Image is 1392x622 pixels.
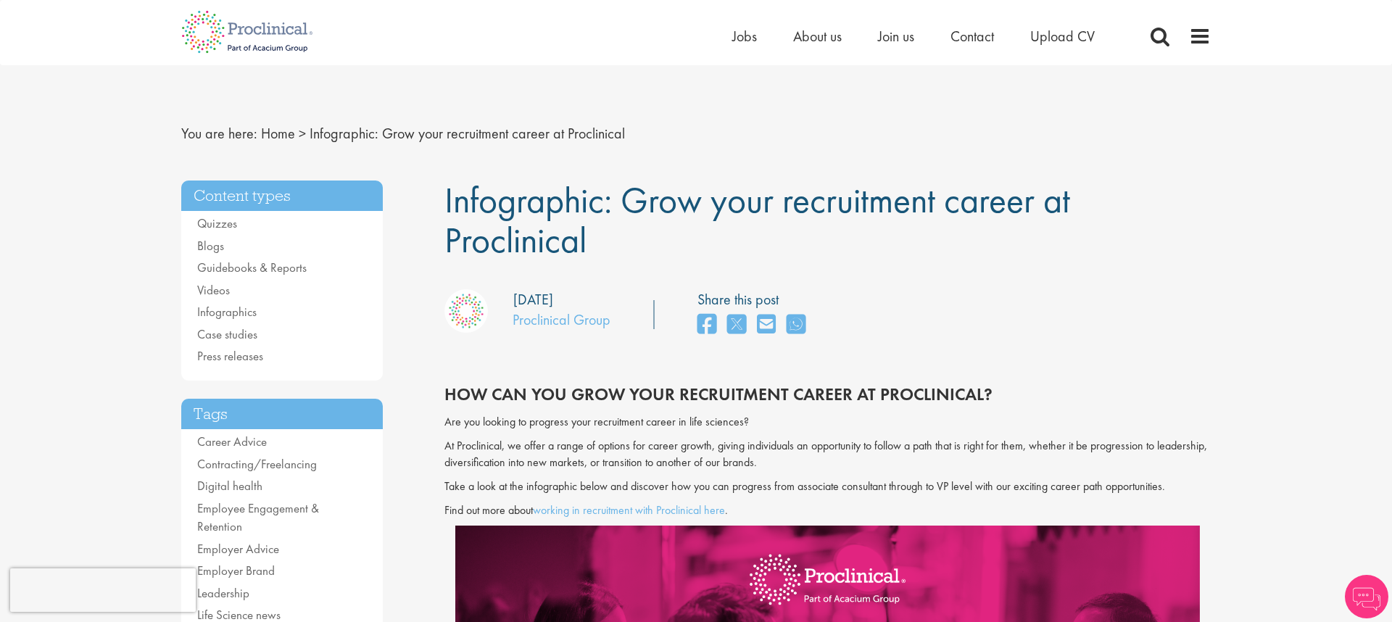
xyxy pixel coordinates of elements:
h3: Content types [181,181,383,212]
a: About us [793,27,842,46]
a: Guidebooks & Reports [197,260,307,275]
img: Proclinical Group [444,289,488,333]
span: Infographic: Grow your recruitment career at Proclinical [444,177,1070,263]
a: Employer Advice [197,541,279,557]
a: Case studies [197,326,257,342]
p: Take a look at the infographic below and discover how you can progress from associate consultant ... [444,478,1211,495]
a: Quizzes [197,215,237,231]
a: Join us [878,27,914,46]
a: share on twitter [727,310,746,341]
a: Contact [950,27,994,46]
a: Infographics [197,304,257,320]
a: Videos [197,282,230,298]
a: share on whats app [787,310,805,341]
span: At Proclinical, we offer a range of options for career growth, giving individuals an opportunity ... [444,438,1207,470]
a: Upload CV [1030,27,1095,46]
a: share on facebook [697,310,716,341]
a: Career Advice [197,434,267,449]
a: Employer Brand [197,563,275,579]
a: Leadership [197,585,249,601]
a: Contracting/Freelancing [197,456,317,472]
a: working in recruitment with Proclinical here [533,502,725,518]
span: Are you looking to progress your recruitment career in life sciences? [444,414,749,429]
a: breadcrumb link [261,124,295,143]
a: share on email [757,310,776,341]
a: Digital health [197,478,262,494]
span: > [299,124,306,143]
img: Chatbot [1345,575,1388,618]
a: Proclinical Group [513,310,610,329]
span: HOW Can you grow your recruitment career at proclinical? [444,383,993,405]
h3: Tags [181,399,383,430]
div: [DATE] [513,289,553,310]
a: Employee Engagement & Retention [197,500,319,535]
span: You are here: [181,124,257,143]
p: Find out more about . [444,502,1211,519]
label: Share this post [697,289,813,310]
iframe: reCAPTCHA [10,568,196,612]
span: Infographic: Grow your recruitment career at Proclinical [310,124,625,143]
a: Jobs [732,27,757,46]
a: Press releases [197,348,263,364]
a: Blogs [197,238,224,254]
